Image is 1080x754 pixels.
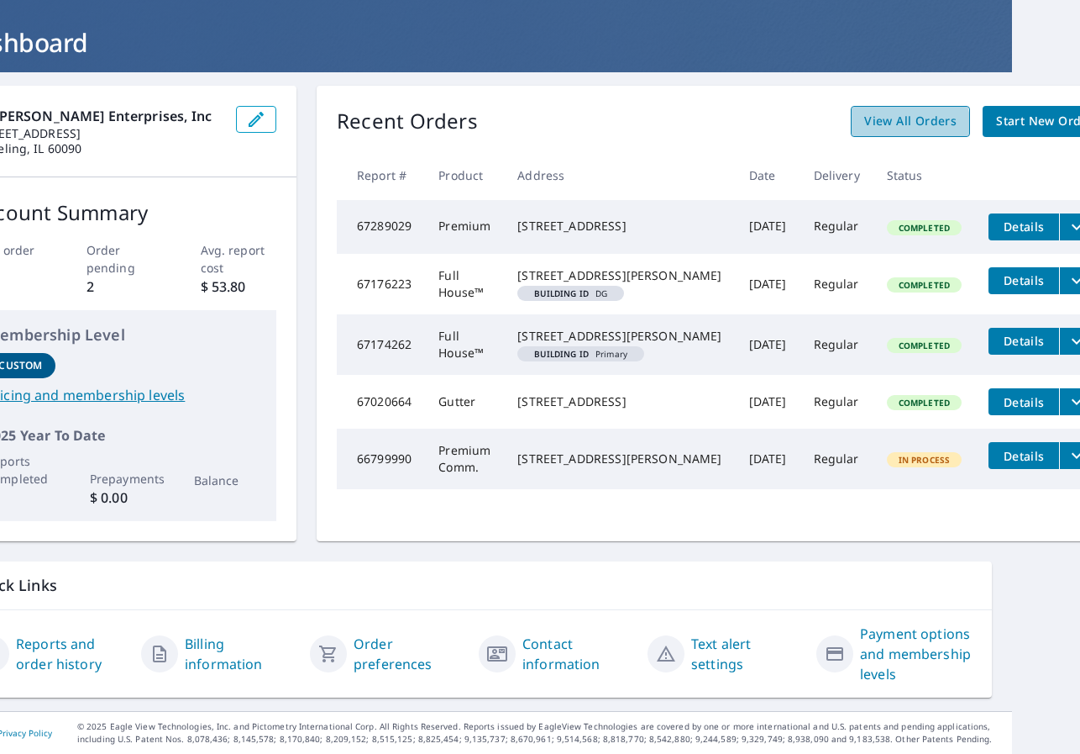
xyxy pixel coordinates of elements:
[999,333,1049,349] span: Details
[504,150,735,200] th: Address
[736,314,800,375] td: [DATE]
[185,634,296,674] a: Billing information
[988,214,1059,240] button: detailsBtn-67289029
[87,277,163,297] p: 2
[425,429,504,489] td: Premium Comm.
[337,429,425,489] td: 66799990
[988,267,1059,294] button: detailsBtn-67176223
[425,314,504,375] td: Full House™
[736,254,800,314] td: [DATE]
[736,375,800,429] td: [DATE]
[87,241,163,277] p: Order pending
[524,289,617,298] span: DG
[736,150,800,200] th: Date
[873,150,976,200] th: Status
[425,375,504,429] td: Gutter
[425,254,504,314] td: Full House™
[988,388,1059,415] button: detailsBtn-67020664
[736,200,800,254] td: [DATE]
[851,106,970,137] a: View All Orders
[201,277,277,297] p: $ 53.80
[522,634,634,674] a: Contact information
[889,454,961,466] span: In Process
[524,350,637,358] span: Primary
[517,451,721,467] div: [STREET_ADDRESS][PERSON_NAME]
[517,393,721,410] div: [STREET_ADDRESS]
[534,289,589,298] em: Building ID
[337,375,425,429] td: 67020664
[691,634,803,674] a: Text alert settings
[860,624,972,684] a: Payment options and membership levels
[517,328,721,345] div: [STREET_ADDRESS][PERSON_NAME]
[999,394,1049,410] span: Details
[337,106,478,137] p: Recent Orders
[194,472,264,489] p: Balance
[337,254,425,314] td: 67176223
[425,150,504,200] th: Product
[800,429,873,489] td: Regular
[864,111,957,132] span: View All Orders
[90,488,160,508] p: $ 0.00
[16,634,128,674] a: Reports and order history
[889,397,960,409] span: Completed
[800,375,873,429] td: Regular
[77,720,1004,746] p: © 2025 Eagle View Technologies, Inc. and Pictometry International Corp. All Rights Reserved. Repo...
[337,200,425,254] td: 67289029
[354,634,465,674] a: Order preferences
[800,150,873,200] th: Delivery
[988,328,1059,355] button: detailsBtn-67174262
[337,314,425,375] td: 67174262
[889,340,960,351] span: Completed
[517,267,721,284] div: [STREET_ADDRESS][PERSON_NAME]
[999,448,1049,464] span: Details
[337,150,425,200] th: Report #
[999,272,1049,288] span: Details
[999,219,1049,235] span: Details
[534,350,589,358] em: Building ID
[988,442,1059,469] button: detailsBtn-66799990
[736,429,800,489] td: [DATE]
[889,222,960,234] span: Completed
[800,254,873,314] td: Regular
[889,279,960,291] span: Completed
[517,218,721,235] div: [STREET_ADDRESS]
[800,200,873,254] td: Regular
[90,470,160,488] p: Prepayments
[800,314,873,375] td: Regular
[201,241,277,277] p: Avg. report cost
[425,200,504,254] td: Premium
